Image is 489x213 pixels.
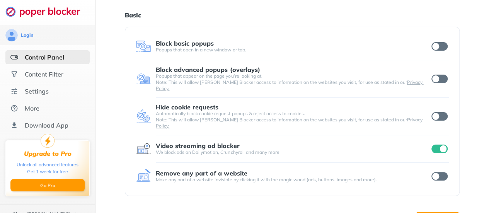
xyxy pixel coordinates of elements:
img: logo-webpage.svg [5,6,89,17]
img: upgrade-to-pro.svg [41,134,55,148]
img: features-selected.svg [10,53,18,61]
div: Download App [25,121,68,129]
a: Privacy Policy. [156,79,423,91]
div: Remove any part of a website [156,170,247,177]
img: about.svg [10,104,18,112]
div: Control Panel [25,53,64,61]
img: feature icon [136,39,151,54]
a: Privacy Policy. [156,117,423,129]
img: social.svg [10,70,18,78]
div: Settings [25,87,49,95]
h1: Basic [125,10,459,20]
div: Block advanced popups (overlays) [156,66,260,73]
div: Video streaming ad blocker [156,142,239,149]
img: settings.svg [10,87,18,95]
div: Popups that open in a new window or tab. [156,47,430,53]
img: feature icon [136,169,151,184]
button: Go Pro [10,179,85,191]
img: avatar.svg [5,29,18,41]
div: Login [21,32,33,38]
img: feature icon [136,71,151,87]
img: feature icon [136,109,151,124]
img: download-app.svg [10,121,18,129]
div: Unlock all advanced features [17,161,78,168]
div: Make any part of a website invisible by clicking it with the magic wand (ads, buttons, images and... [156,177,430,183]
div: Upgrade to Pro [24,150,72,157]
div: Block basic popups [156,40,214,47]
div: We block ads on Dailymotion, Crunchyroll and many more [156,149,430,155]
div: Automatically block cookie request popups & reject access to cookies. Note: This will allow [PERS... [156,111,430,129]
div: Content Filter [25,70,63,78]
div: Popups that appear on the page you’re looking at. Note: This will allow [PERSON_NAME] Blocker acc... [156,73,430,92]
div: Get 1 week for free [27,168,68,175]
div: Hide cookie requests [156,104,218,111]
div: More [25,104,39,112]
img: feature icon [136,141,151,157]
